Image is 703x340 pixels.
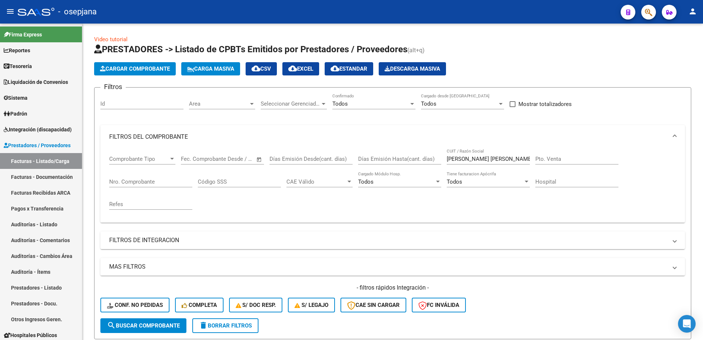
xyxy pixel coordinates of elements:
span: CAE SIN CARGAR [347,302,400,308]
input: Start date [181,156,205,162]
button: Descarga Masiva [379,62,446,75]
span: - osepjana [58,4,97,20]
span: Hospitales Públicos [4,331,57,339]
div: Open Intercom Messenger [678,315,696,333]
span: Cargar Comprobante [100,65,170,72]
span: EXCEL [288,65,313,72]
span: Sistema [4,94,28,102]
mat-icon: cloud_download [251,64,260,73]
mat-icon: cloud_download [288,64,297,73]
span: Reportes [4,46,30,54]
app-download-masive: Descarga masiva de comprobantes (adjuntos) [379,62,446,75]
button: FC Inválida [412,298,466,312]
mat-expansion-panel-header: FILTROS DE INTEGRACION [100,231,685,249]
span: Todos [447,178,462,185]
span: Estandar [331,65,367,72]
span: Seleccionar Gerenciador [261,100,320,107]
span: S/ Doc Resp. [236,302,276,308]
button: Open calendar [255,155,264,164]
span: Completa [182,302,217,308]
span: Integración (discapacidad) [4,125,72,134]
span: Carga Masiva [187,65,234,72]
span: Padrón [4,110,27,118]
span: Buscar Comprobante [107,322,180,329]
span: Todos [421,100,436,107]
span: Conf. no pedidas [107,302,163,308]
button: Conf. no pedidas [100,298,169,312]
mat-expansion-panel-header: MAS FILTROS [100,258,685,276]
button: Buscar Comprobante [100,318,186,333]
span: PRESTADORES -> Listado de CPBTs Emitidos por Prestadores / Proveedores [94,44,407,54]
span: FC Inválida [418,302,459,308]
button: S/ legajo [288,298,335,312]
mat-expansion-panel-header: FILTROS DEL COMPROBANTE [100,125,685,149]
span: Descarga Masiva [385,65,440,72]
span: S/ legajo [295,302,328,308]
mat-icon: person [688,7,697,16]
div: FILTROS DEL COMPROBANTE [100,149,685,223]
h4: - filtros rápidos Integración - [100,284,685,292]
span: Comprobante Tipo [109,156,169,162]
mat-icon: delete [199,321,208,330]
span: CSV [251,65,271,72]
h3: Filtros [100,82,126,92]
mat-panel-title: FILTROS DEL COMPROBANTE [109,133,667,141]
span: Todos [332,100,348,107]
button: Carga Masiva [181,62,240,75]
mat-panel-title: MAS FILTROS [109,263,667,271]
button: Cargar Comprobante [94,62,176,75]
button: S/ Doc Resp. [229,298,283,312]
a: Video tutorial [94,36,128,43]
button: Borrar Filtros [192,318,258,333]
span: Prestadores / Proveedores [4,141,71,149]
mat-icon: cloud_download [331,64,339,73]
span: Mostrar totalizadores [518,100,572,109]
span: Area [189,100,249,107]
span: Tesorería [4,62,32,70]
button: Estandar [325,62,373,75]
mat-panel-title: FILTROS DE INTEGRACION [109,236,667,244]
span: Todos [358,178,374,185]
span: (alt+q) [407,47,425,54]
span: Firma Express [4,31,42,39]
span: Liquidación de Convenios [4,78,68,86]
mat-icon: menu [6,7,15,16]
input: End date [211,156,247,162]
button: CSV [246,62,277,75]
button: CAE SIN CARGAR [340,298,406,312]
span: Borrar Filtros [199,322,252,329]
mat-icon: search [107,321,116,330]
button: Completa [175,298,224,312]
button: EXCEL [282,62,319,75]
span: CAE Válido [286,178,346,185]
